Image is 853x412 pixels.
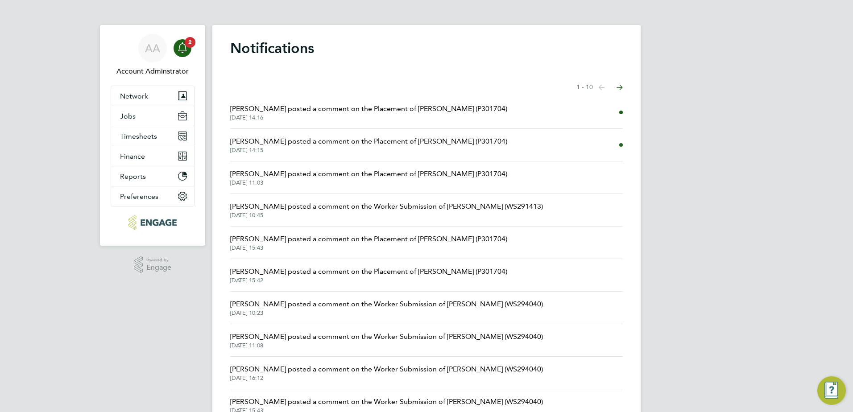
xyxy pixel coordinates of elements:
[230,342,543,349] span: [DATE] 11:08
[230,147,507,154] span: [DATE] 14:15
[230,169,507,186] a: [PERSON_NAME] posted a comment on the Placement of [PERSON_NAME] (P301704)[DATE] 11:03
[146,256,171,264] span: Powered by
[120,132,157,140] span: Timesheets
[230,375,543,382] span: [DATE] 16:12
[111,126,194,146] button: Timesheets
[230,299,543,317] a: [PERSON_NAME] posted a comment on the Worker Submission of [PERSON_NAME] (WS294040)[DATE] 10:23
[111,186,194,206] button: Preferences
[230,234,507,251] a: [PERSON_NAME] posted a comment on the Placement of [PERSON_NAME] (P301704)[DATE] 15:43
[230,201,543,212] span: [PERSON_NAME] posted a comment on the Worker Submission of [PERSON_NAME] (WS291413)
[100,25,205,246] nav: Main navigation
[230,396,543,407] span: [PERSON_NAME] posted a comment on the Worker Submission of [PERSON_NAME] (WS294040)
[111,166,194,186] button: Reports
[230,277,507,284] span: [DATE] 15:42
[185,37,195,48] span: 2
[230,244,507,251] span: [DATE] 15:43
[128,215,176,230] img: protocol-logo-retina.png
[230,179,507,186] span: [DATE] 11:03
[120,152,145,161] span: Finance
[230,331,543,342] span: [PERSON_NAME] posted a comment on the Worker Submission of [PERSON_NAME] (WS294040)
[230,331,543,349] a: [PERSON_NAME] posted a comment on the Worker Submission of [PERSON_NAME] (WS294040)[DATE] 11:08
[230,234,507,244] span: [PERSON_NAME] posted a comment on the Placement of [PERSON_NAME] (P301704)
[230,39,623,57] h1: Notifications
[230,266,507,284] a: [PERSON_NAME] posted a comment on the Placement of [PERSON_NAME] (P301704)[DATE] 15:42
[120,192,158,201] span: Preferences
[174,34,191,62] a: 2
[230,201,543,219] a: [PERSON_NAME] posted a comment on the Worker Submission of [PERSON_NAME] (WS291413)[DATE] 10:45
[120,112,136,120] span: Jobs
[134,256,172,273] a: Powered byEngage
[230,114,507,121] span: [DATE] 14:16
[120,92,148,100] span: Network
[230,364,543,375] span: [PERSON_NAME] posted a comment on the Worker Submission of [PERSON_NAME] (WS294040)
[230,136,507,147] span: [PERSON_NAME] posted a comment on the Placement of [PERSON_NAME] (P301704)
[230,136,507,154] a: [PERSON_NAME] posted a comment on the Placement of [PERSON_NAME] (P301704)[DATE] 14:15
[230,169,507,179] span: [PERSON_NAME] posted a comment on the Placement of [PERSON_NAME] (P301704)
[230,364,543,382] a: [PERSON_NAME] posted a comment on the Worker Submission of [PERSON_NAME] (WS294040)[DATE] 16:12
[230,212,543,219] span: [DATE] 10:45
[111,106,194,126] button: Jobs
[145,42,160,54] span: AA
[576,78,623,96] nav: Select page of notifications list
[230,103,507,114] span: [PERSON_NAME] posted a comment on the Placement of [PERSON_NAME] (P301704)
[230,309,543,317] span: [DATE] 10:23
[111,34,195,77] a: AAAccount Adminstrator
[111,146,194,166] button: Finance
[230,266,507,277] span: [PERSON_NAME] posted a comment on the Placement of [PERSON_NAME] (P301704)
[817,376,846,405] button: Engage Resource Center
[146,264,171,272] span: Engage
[230,299,543,309] span: [PERSON_NAME] posted a comment on the Worker Submission of [PERSON_NAME] (WS294040)
[230,103,507,121] a: [PERSON_NAME] posted a comment on the Placement of [PERSON_NAME] (P301704)[DATE] 14:16
[120,172,146,181] span: Reports
[111,215,195,230] a: Go to home page
[111,86,194,106] button: Network
[111,66,195,77] span: Account Adminstrator
[576,83,593,92] span: 1 - 10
